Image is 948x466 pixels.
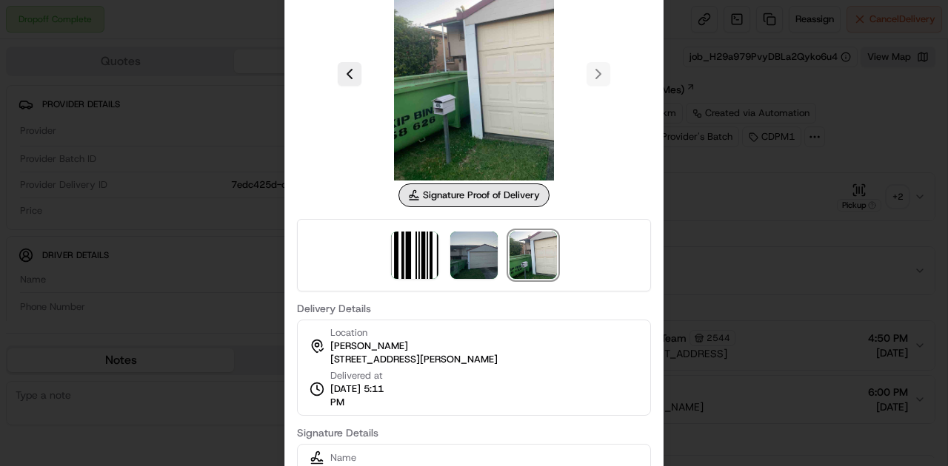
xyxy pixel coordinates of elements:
span: [STREET_ADDRESS][PERSON_NAME] [330,353,498,366]
span: Name [330,451,356,465]
span: Location [330,326,367,340]
label: Delivery Details [297,303,651,314]
img: barcode_scan_on_pickup image [391,232,438,279]
label: Signature Details [297,428,651,438]
span: Delivered at [330,369,398,382]
span: [DATE] 5:11 PM [330,382,398,409]
div: Signature Proof of Delivery [398,183,550,207]
img: signature_proof_of_delivery image [450,232,498,279]
img: signature_proof_of_delivery image [510,232,557,279]
span: [PERSON_NAME] [330,340,408,353]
